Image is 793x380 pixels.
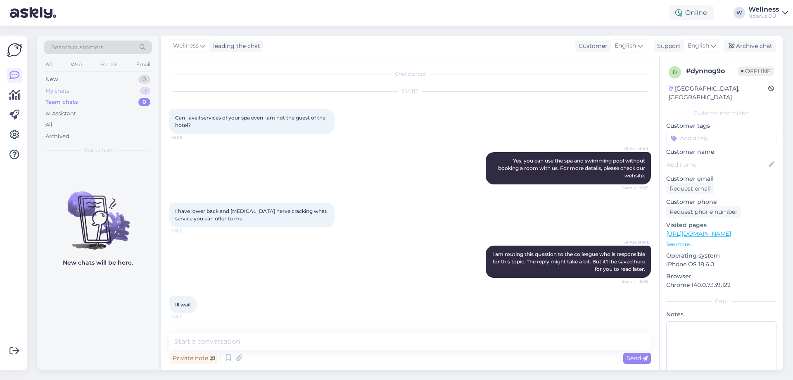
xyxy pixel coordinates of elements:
[669,84,768,102] div: [GEOGRAPHIC_DATA], [GEOGRAPHIC_DATA]
[617,278,648,284] span: Seen ✓ 16:06
[667,160,767,169] input: Add name
[84,147,112,154] span: Team chats
[169,353,218,364] div: Private note
[748,6,788,19] a: WellnessNoorus OÜ
[172,228,203,234] span: 16:06
[666,148,776,156] p: Customer name
[688,41,709,50] span: English
[627,354,648,362] span: Send
[169,88,651,95] div: [DATE]
[615,41,636,50] span: English
[666,251,776,260] p: Operating system
[175,115,327,128] span: Can i avail services of your spa even i am not the guest of the hotel?
[172,314,203,320] span: 16:06
[654,42,681,50] div: Support
[666,281,776,289] p: Chrome 140.0.7339.122
[7,42,22,58] img: Askly Logo
[175,301,191,308] span: Ill wait
[498,158,646,179] span: Yes, you can use the spa and swimming pool without booking a room with us. For more details, plea...
[45,121,52,129] div: All
[666,230,731,237] a: [URL][DOMAIN_NAME]
[140,87,150,95] div: 1
[673,69,677,75] span: d
[724,41,776,52] div: Archive chat
[63,258,133,267] p: New chats will be here.
[138,75,150,84] div: 0
[51,43,104,52] span: Search customers
[45,98,78,106] div: Team chats
[666,122,776,130] p: Customer tags
[666,272,776,281] p: Browser
[492,251,646,272] span: I am routing this question to the colleague who is responsible for this topic. The reply might ta...
[169,70,651,78] div: Chat started
[617,146,648,152] span: AI Assistant
[686,66,738,76] div: # dynnog9o
[669,5,714,20] div: Online
[575,42,608,50] div: Customer
[172,134,203,141] span: 16:05
[99,59,119,70] div: Socials
[45,132,69,141] div: Archived
[666,132,776,144] input: Add a tag
[738,67,774,76] span: Offline
[617,239,648,245] span: AI Assistant
[45,110,76,118] div: AI Assistant
[37,177,159,251] img: No chats
[135,59,152,70] div: Email
[617,185,648,191] span: Seen ✓ 16:05
[666,109,776,117] div: Customer information
[69,59,83,70] div: Web
[748,6,779,13] div: Wellness
[666,260,776,269] p: iPhone OS 18.6.0
[666,183,714,194] div: Request email
[44,59,53,70] div: All
[666,310,776,319] p: Notes
[666,198,776,206] p: Customer phone
[173,41,199,50] span: Wellness
[734,7,745,19] div: W
[666,174,776,183] p: Customer email
[666,206,741,217] div: Request phone number
[138,98,150,106] div: 0
[748,13,779,19] div: Noorus OÜ
[45,75,58,84] div: New
[666,241,776,248] p: See more ...
[666,298,776,305] div: Extra
[666,221,776,229] p: Visited pages
[210,42,260,50] div: leading the chat
[175,208,328,222] span: I have lower back and [MEDICAL_DATA] nerve cracking what service you can offer to me
[45,87,69,95] div: My chats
